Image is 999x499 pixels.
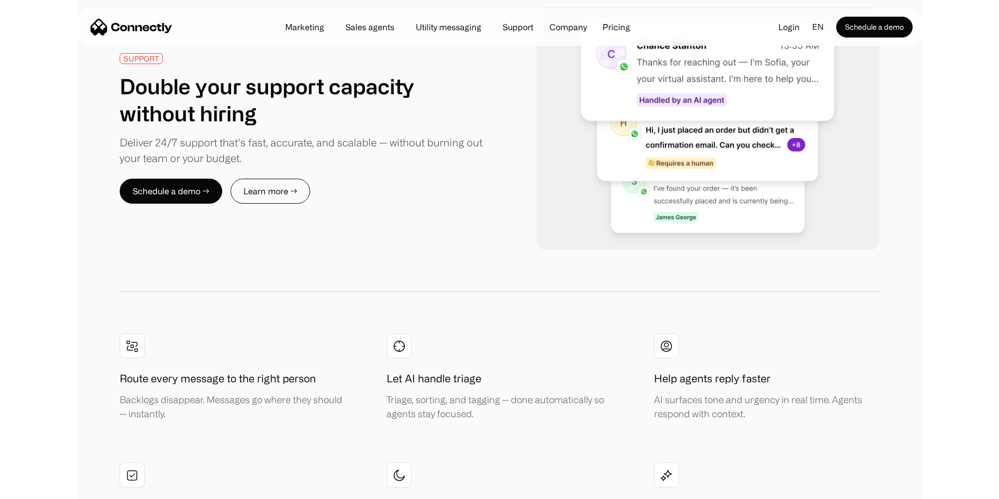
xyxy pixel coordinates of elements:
[494,23,542,31] a: Support
[120,179,222,204] a: Schedule a demo →
[770,19,808,35] a: Login
[91,19,172,35] a: home
[120,393,343,421] div: Backlogs disappear. Messages go where they should — instantly.
[120,371,316,386] h1: Route every message to the right person
[120,135,484,166] div: Deliver 24/7 support that’s fast, accurate, and scalable — without burning out your team or your ...
[546,20,590,34] div: Company
[808,19,836,35] div: en
[10,480,62,495] aside: Language selected: English
[123,55,159,63] div: SUPPORT
[836,17,913,38] a: Schedule a demo
[407,23,490,31] a: Utility messaging
[387,371,481,386] h1: Let AI handle triage
[387,393,610,421] div: Triage, sorting, and tagging — done automatically so agents stay focused.
[230,179,310,204] a: Learn more →
[120,72,484,127] h1: Double your support capacity without hiring
[277,23,332,31] a: Marketing
[812,19,824,35] div: en
[549,20,587,34] div: Company
[21,481,62,495] ul: Language list
[337,23,403,31] a: Sales agents
[654,371,771,386] h1: Help agents reply faster
[594,23,638,31] a: Pricing
[654,393,879,421] div: AI surfaces tone and urgency in real time. Agents respond with context.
